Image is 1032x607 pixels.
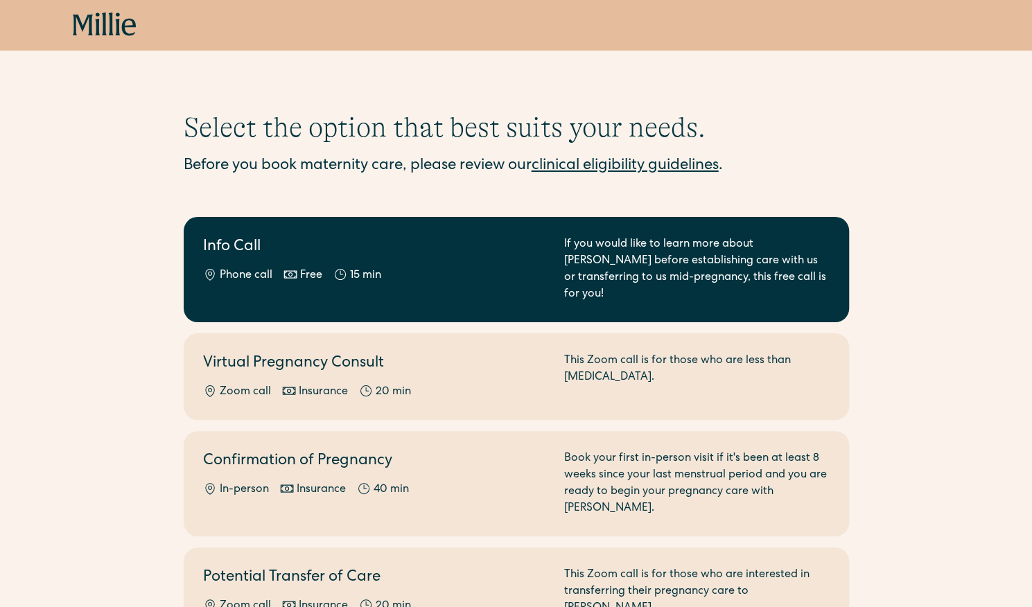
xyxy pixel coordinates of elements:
[564,353,830,401] div: This Zoom call is for those who are less than [MEDICAL_DATA].
[203,353,548,376] h2: Virtual Pregnancy Consult
[184,333,849,420] a: Virtual Pregnancy ConsultZoom callInsurance20 minThis Zoom call is for those who are less than [M...
[184,217,849,322] a: Info CallPhone callFree15 minIf you would like to learn more about [PERSON_NAME] before establish...
[203,450,548,473] h2: Confirmation of Pregnancy
[299,384,348,401] div: Insurance
[203,236,548,259] h2: Info Call
[220,267,272,284] div: Phone call
[376,384,411,401] div: 20 min
[300,267,322,284] div: Free
[350,267,381,284] div: 15 min
[184,431,849,536] a: Confirmation of PregnancyIn-personInsurance40 minBook your first in-person visit if it's been at ...
[184,155,849,178] div: Before you book maternity care, please review our .
[184,111,849,144] h1: Select the option that best suits your needs.
[203,567,548,590] h2: Potential Transfer of Care
[220,482,269,498] div: In-person
[220,384,271,401] div: Zoom call
[374,482,409,498] div: 40 min
[297,482,346,498] div: Insurance
[564,450,830,517] div: Book your first in-person visit if it's been at least 8 weeks since your last menstrual period an...
[564,236,830,303] div: If you would like to learn more about [PERSON_NAME] before establishing care with us or transferr...
[532,159,719,174] a: clinical eligibility guidelines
